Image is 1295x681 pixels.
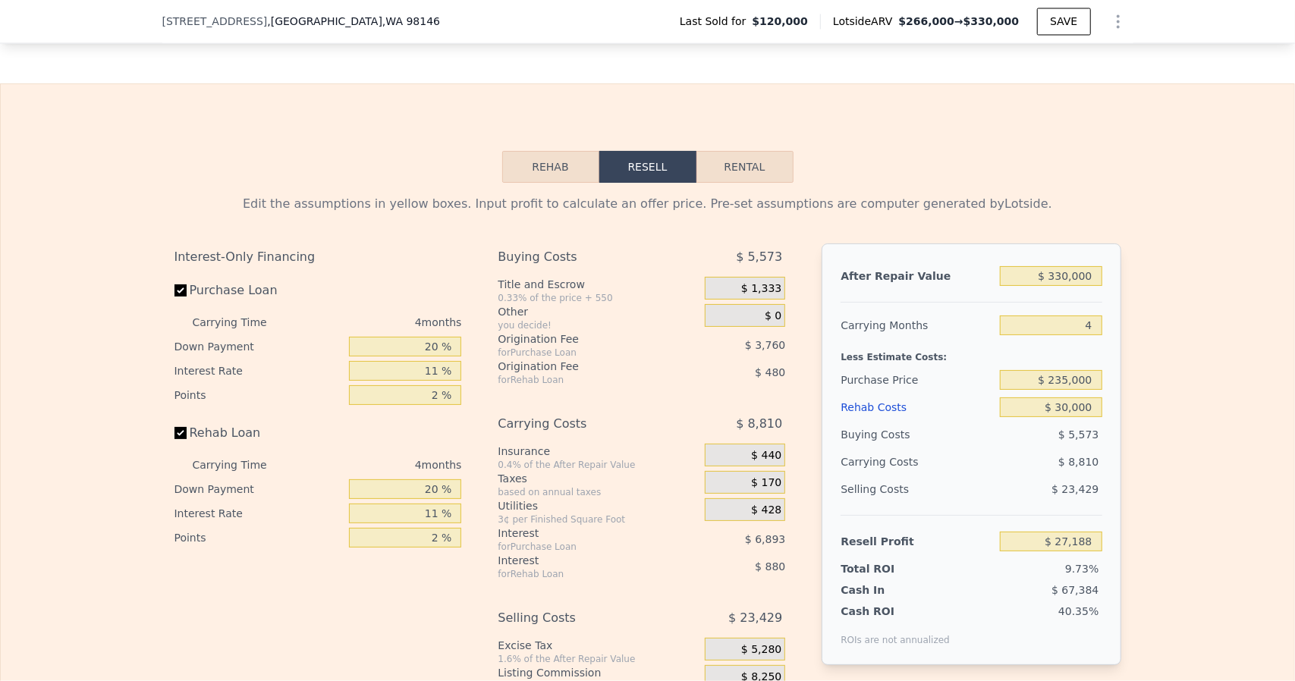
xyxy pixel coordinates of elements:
[841,528,994,555] div: Resell Profit
[297,310,462,334] div: 4 months
[498,304,699,319] div: Other
[898,15,954,27] span: $266,000
[741,643,781,657] span: $ 5,280
[751,504,781,517] span: $ 428
[174,427,187,439] input: Rehab Loan
[174,477,344,501] div: Down Payment
[193,453,291,477] div: Carrying Time
[898,14,1019,29] span: →
[751,449,781,463] span: $ 440
[1037,8,1090,35] button: SAVE
[841,619,950,646] div: ROIs are not annualized
[162,14,268,29] span: [STREET_ADDRESS]
[841,312,994,339] div: Carrying Months
[498,374,667,386] div: for Rehab Loan
[498,331,667,347] div: Origination Fee
[841,582,935,598] div: Cash In
[174,195,1121,213] div: Edit the assumptions in yellow boxes. Input profit to calculate an offer price. Pre-set assumptio...
[498,410,667,438] div: Carrying Costs
[498,277,699,292] div: Title and Escrow
[696,151,794,183] button: Rental
[498,459,699,471] div: 0.4% of the After Repair Value
[297,453,462,477] div: 4 months
[498,319,699,331] div: you decide!
[1058,428,1099,441] span: $ 5,573
[502,151,599,183] button: Rehab
[736,410,782,438] span: $ 8,810
[751,476,781,490] span: $ 170
[728,604,782,632] span: $ 23,429
[498,471,699,486] div: Taxes
[841,475,994,503] div: Selling Costs
[498,568,667,580] div: for Rehab Loan
[498,553,667,568] div: Interest
[267,14,440,29] span: , [GEOGRAPHIC_DATA]
[174,526,344,550] div: Points
[498,347,667,359] div: for Purchase Loan
[765,309,781,323] span: $ 0
[498,513,699,526] div: 3¢ per Finished Square Foot
[174,501,344,526] div: Interest Rate
[498,498,699,513] div: Utilities
[1051,584,1099,596] span: $ 67,384
[174,419,344,447] label: Rehab Loan
[174,284,187,297] input: Purchase Loan
[174,359,344,383] div: Interest Rate
[498,243,667,271] div: Buying Costs
[680,14,753,29] span: Last Sold for
[1058,456,1099,468] span: $ 8,810
[1065,563,1099,575] span: 9.73%
[833,14,898,29] span: Lotside ARV
[841,262,994,290] div: After Repair Value
[841,421,994,448] div: Buying Costs
[841,366,994,394] div: Purchase Price
[174,334,344,359] div: Down Payment
[498,292,699,304] div: 0.33% of the price + 550
[741,282,781,296] span: $ 1,333
[841,448,935,475] div: Carrying Costs
[963,15,1020,27] span: $330,000
[841,561,935,576] div: Total ROI
[498,526,667,541] div: Interest
[841,339,1102,366] div: Less Estimate Costs:
[1103,6,1133,36] button: Show Options
[193,310,291,334] div: Carrying Time
[736,243,782,271] span: $ 5,573
[498,359,667,374] div: Origination Fee
[1051,483,1099,495] span: $ 23,429
[745,533,785,545] span: $ 6,893
[1058,605,1099,617] span: 40.35%
[841,604,950,619] div: Cash ROI
[382,15,440,27] span: , WA 98146
[755,366,785,378] span: $ 480
[498,444,699,459] div: Insurance
[498,541,667,553] div: for Purchase Loan
[755,560,785,573] span: $ 880
[745,339,785,351] span: $ 3,760
[174,243,462,271] div: Interest-Only Financing
[498,486,699,498] div: based on annual taxes
[498,604,667,632] div: Selling Costs
[753,14,809,29] span: $120,000
[174,277,344,304] label: Purchase Loan
[841,394,994,421] div: Rehab Costs
[498,638,699,653] div: Excise Tax
[599,151,696,183] button: Resell
[498,665,699,680] div: Listing Commission
[174,383,344,407] div: Points
[498,653,699,665] div: 1.6% of the After Repair Value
